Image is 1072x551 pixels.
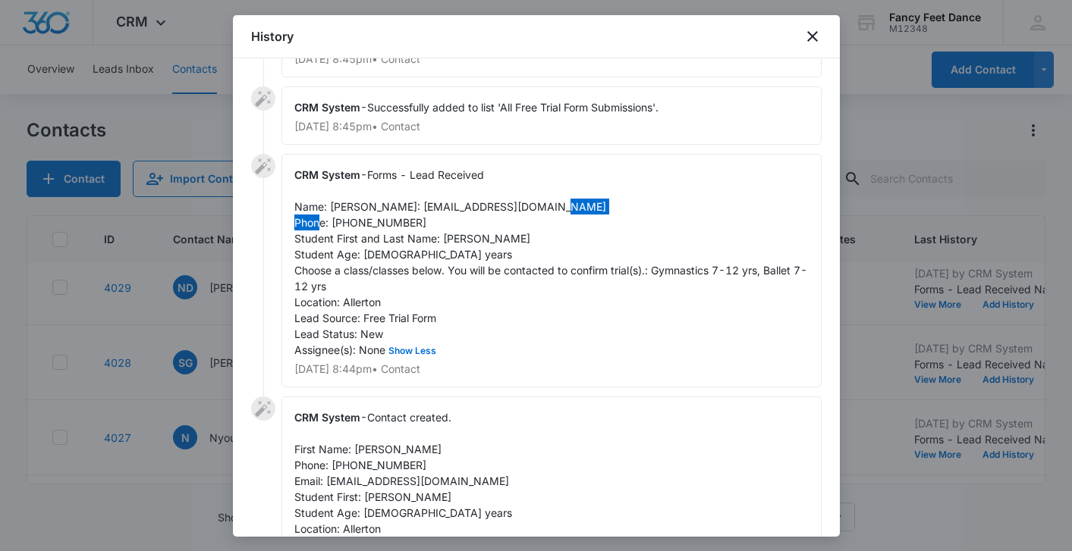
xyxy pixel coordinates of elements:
[294,364,809,374] p: [DATE] 8:44pm • Contact
[385,346,439,355] button: Show Less
[294,411,360,424] span: CRM System
[294,168,360,181] span: CRM System
[294,54,809,64] p: [DATE] 8:45pm • Contact
[294,121,809,132] p: [DATE] 8:45pm • Contact
[281,86,822,145] div: -
[294,101,360,114] span: CRM System
[251,27,294,45] h1: History
[803,27,822,45] button: close
[281,154,822,387] div: -
[367,101,659,114] span: Successfully added to list 'All Free Trial Form Submissions'.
